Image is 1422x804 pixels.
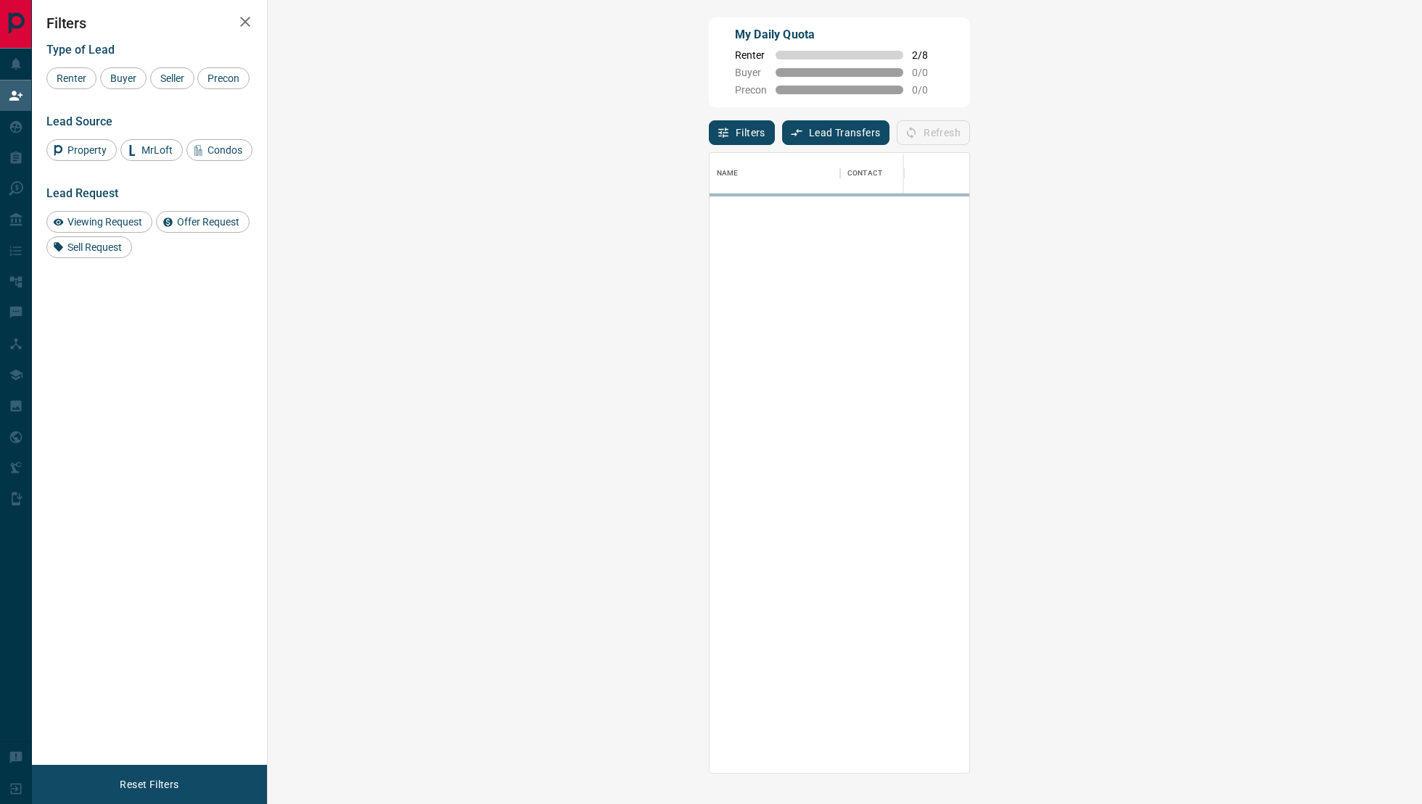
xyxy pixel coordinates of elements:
div: MrLoft [120,139,183,161]
div: Buyer [100,67,147,89]
span: Lead Source [46,115,112,128]
div: Property [46,139,117,161]
span: 0 / 0 [912,67,944,78]
div: Offer Request [156,211,250,233]
span: 2 / 8 [912,49,944,61]
div: Contact [847,153,882,194]
span: Type of Lead [46,43,115,57]
span: 0 / 0 [912,84,944,96]
button: Filters [709,120,775,145]
span: Buyer [735,67,767,78]
div: Precon [197,67,250,89]
span: Lead Request [46,186,118,200]
span: Offer Request [172,216,244,228]
div: Seller [150,67,194,89]
h2: Filters [46,14,252,32]
span: Seller [155,72,189,84]
span: Condos [202,144,247,156]
div: Name [710,153,840,194]
div: Renter [46,67,96,89]
span: MrLoft [136,144,178,156]
p: My Daily Quota [735,26,944,43]
span: Precon [735,84,767,96]
div: Viewing Request [46,211,152,233]
span: Viewing Request [62,216,147,228]
button: Lead Transfers [782,120,890,145]
button: Reset Filters [110,772,188,797]
div: Sell Request [46,236,132,258]
span: Buyer [105,72,141,84]
span: Precon [202,72,244,84]
span: Renter [735,49,767,61]
div: Name [717,153,739,194]
div: Contact [840,153,956,194]
span: Renter [52,72,91,84]
span: Property [62,144,112,156]
span: Sell Request [62,241,127,253]
div: Condos [186,139,252,161]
